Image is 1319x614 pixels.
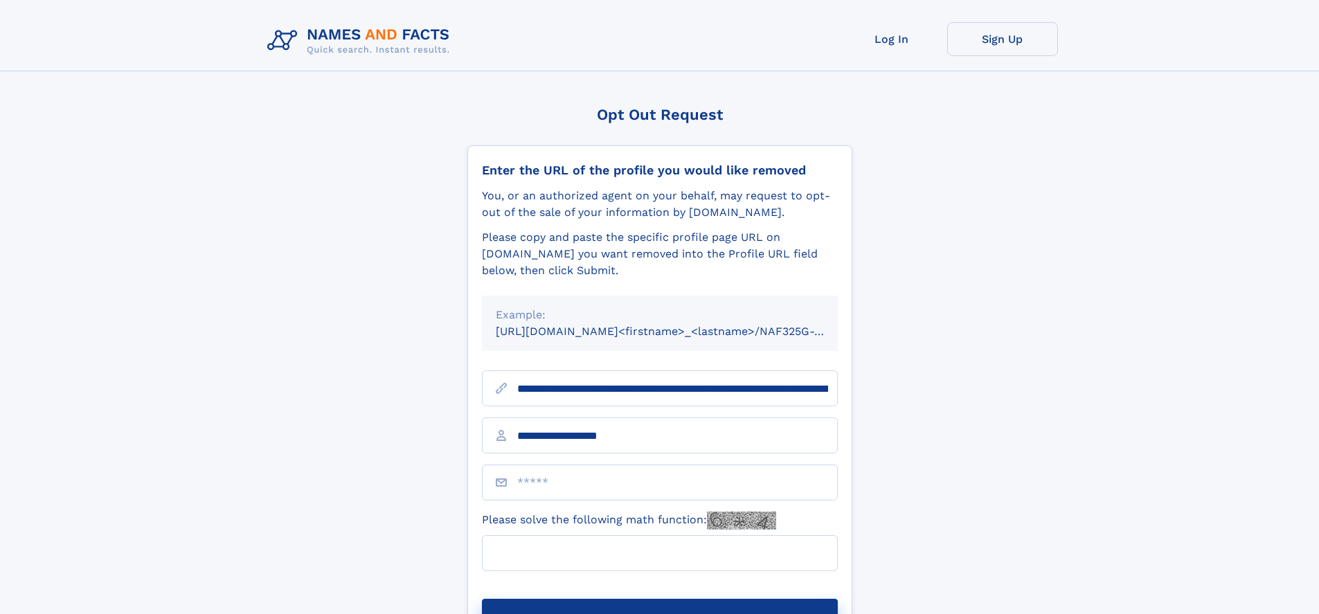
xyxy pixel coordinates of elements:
[262,22,461,60] img: Logo Names and Facts
[496,307,824,323] div: Example:
[947,22,1058,56] a: Sign Up
[482,512,776,530] label: Please solve the following math function:
[496,325,864,338] small: [URL][DOMAIN_NAME]<firstname>_<lastname>/NAF325G-xxxxxxxx
[836,22,947,56] a: Log In
[467,106,852,123] div: Opt Out Request
[482,229,838,279] div: Please copy and paste the specific profile page URL on [DOMAIN_NAME] you want removed into the Pr...
[482,163,838,178] div: Enter the URL of the profile you would like removed
[482,188,838,221] div: You, or an authorized agent on your behalf, may request to opt-out of the sale of your informatio...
